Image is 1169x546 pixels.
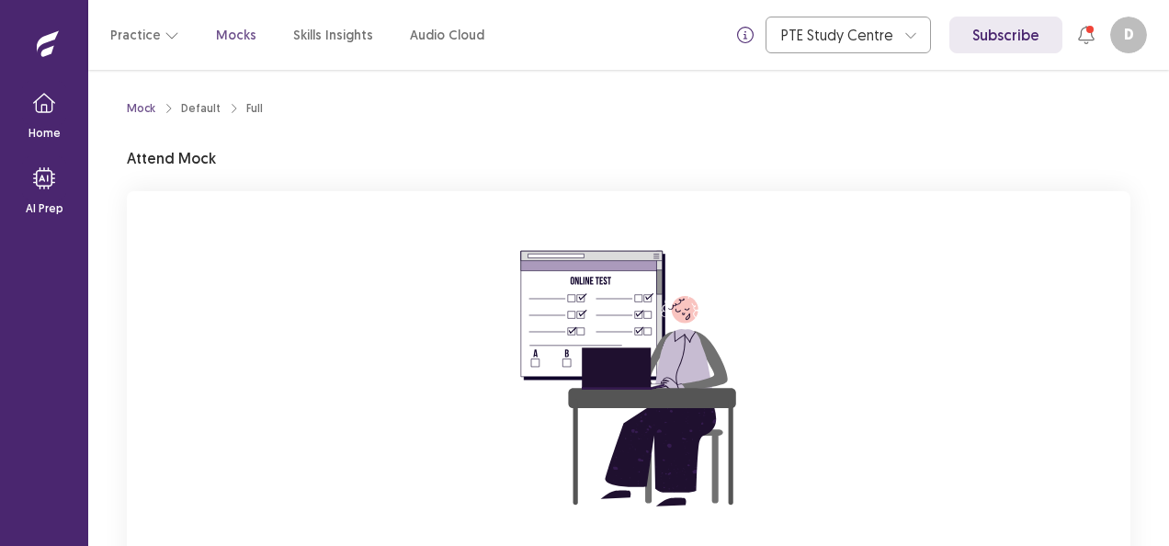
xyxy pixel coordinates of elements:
[127,100,263,117] nav: breadcrumb
[293,26,373,45] a: Skills Insights
[110,18,179,51] button: Practice
[216,26,256,45] a: Mocks
[246,100,263,117] div: Full
[463,213,794,544] img: attend-mock
[729,18,762,51] button: info
[1110,17,1147,53] button: D
[181,100,221,117] div: Default
[26,200,63,217] p: AI Prep
[28,125,61,142] p: Home
[410,26,484,45] a: Audio Cloud
[949,17,1062,53] a: Subscribe
[781,17,895,52] div: PTE Study Centre
[127,100,155,117] a: Mock
[127,147,216,169] p: Attend Mock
